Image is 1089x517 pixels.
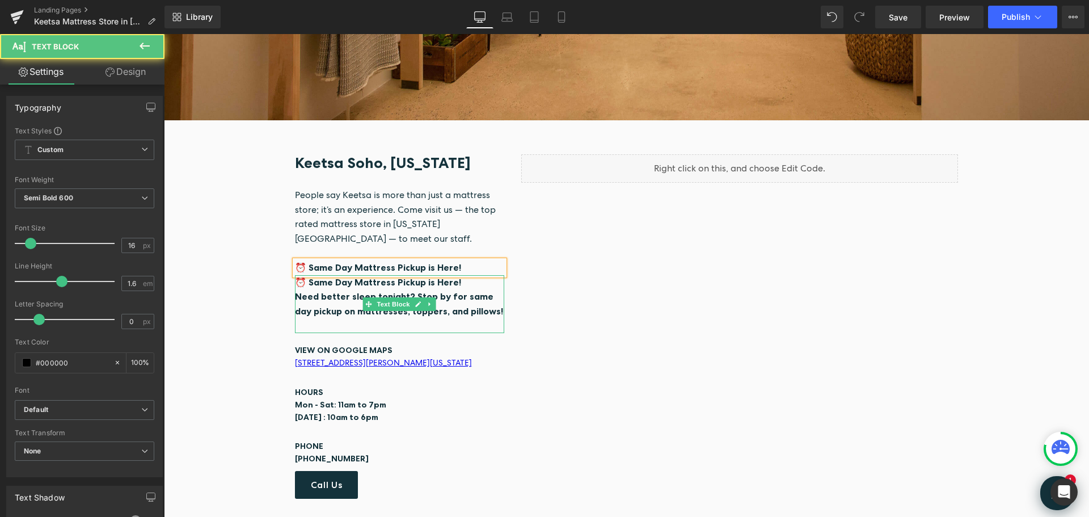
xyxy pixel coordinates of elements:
[131,242,297,254] span: ⏰ Same Day Mattress Pickup is Here!
[164,6,221,28] a: New Library
[15,386,154,394] div: Font
[131,365,222,376] b: Mon - Sat: 11am to 7pm
[126,353,154,373] div: %
[131,353,159,363] b: HOURS
[24,447,41,455] b: None
[186,12,213,22] span: Library
[37,145,64,155] b: Custom
[15,176,154,184] div: Font Weight
[466,6,493,28] a: Desktop
[15,338,154,346] div: Text Color
[260,263,272,277] a: Expand / Collapse
[1002,12,1030,22] span: Publish
[131,120,306,137] font: Keetsa Soho, [US_STATE]
[131,257,339,283] span: Need better sleep tonight? Stop by for same day pickup on mattresses, toppers, and pillows!
[24,405,48,415] i: Default
[1050,478,1078,506] div: Open Intercom Messenger
[131,228,297,239] span: ⏰ Same Day Mattress Pickup is Here!
[889,11,907,23] span: Save
[131,323,308,334] a: 44 Mercer Street, New York, NY 10013 - Opens in a new tab - Opens in a new tab - Opens in a new t...
[211,263,248,277] span: Text Block
[24,194,73,202] b: Semi Bold 600
[131,378,214,388] b: [DATE] : 10am to 6pm
[36,356,108,369] input: Color
[1062,6,1084,28] button: More
[15,486,65,502] div: Text Shadow
[15,300,154,308] div: Letter Spacing
[521,6,548,28] a: Tablet
[15,262,154,270] div: Line Height
[548,6,575,28] a: Mobile
[147,445,179,457] span: Call Us
[15,96,61,112] div: Typography
[34,17,143,26] span: Keetsa Mattress Store in [US_STATE] | Thoughtfully Crafted Mattresses
[848,6,871,28] button: Redo
[939,11,970,23] span: Preview
[493,6,521,28] a: Laptop
[34,6,164,15] a: Landing Pages
[32,42,79,51] span: Text Block
[862,426,925,506] iframe: Tidio Chat
[131,407,159,417] b: PHONE
[85,59,167,85] a: Design
[15,429,154,437] div: Text Transform
[131,311,229,321] b: VIEW ON GOOGLE MAPS
[15,224,154,232] div: Font Size
[131,155,332,211] span: People say Keetsa is more than just a mattress store; it’s an experience. Come visit us — the top...
[143,242,153,249] span: px
[926,6,984,28] a: Preview
[143,318,153,325] span: px
[143,280,153,287] span: em
[131,437,195,465] a: Call Us
[15,126,154,135] div: Text Styles
[131,419,205,430] b: [PHONE_NUMBER]
[821,6,843,28] button: Undo
[988,6,1057,28] button: Publish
